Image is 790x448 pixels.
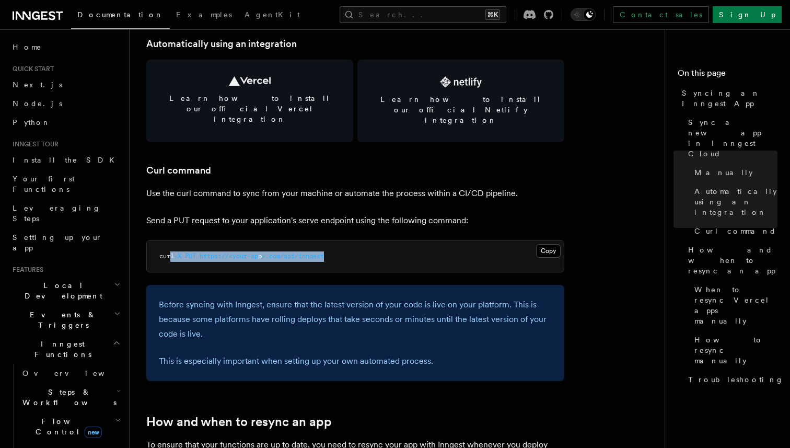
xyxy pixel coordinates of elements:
[485,9,500,20] kbd: ⌘K
[258,252,262,260] span: p
[159,354,552,369] p: This is especially important when setting up your own automated process.
[146,415,332,429] a: How and when to resync an app
[13,118,51,127] span: Python
[8,38,123,56] a: Home
[684,113,777,163] a: Sync a new app in Inngest Cloud
[146,213,564,228] p: Send a PUT request to your application's serve endpoint using the following command:
[8,113,123,132] a: Python
[8,228,123,257] a: Setting up your app
[694,186,777,217] span: Automatically using an integration
[229,252,233,260] span: <
[18,383,123,412] button: Steps & Workflows
[690,163,777,182] a: Manually
[713,6,782,23] a: Sign Up
[159,93,341,124] span: Learn how to install our official Vercel integration
[71,3,170,29] a: Documentation
[159,252,174,260] span: curl
[694,335,777,366] span: How to resync manually
[688,374,784,385] span: Troubleshooting
[22,369,130,377] span: Overview
[8,140,59,148] span: Inngest tour
[8,305,123,335] button: Events & Triggers
[690,222,777,240] a: Curl command
[265,252,324,260] span: .com/api/inngest
[8,199,123,228] a: Leveraging Steps
[146,163,211,178] a: Curl command
[238,3,306,28] a: AgentKit
[146,186,564,201] p: Use the curl command to sync from your machine or automate the process within a CI/CD pipeline.
[8,335,123,364] button: Inngest Functions
[146,60,353,142] a: Learn how to install our official Vercel integration
[8,276,123,305] button: Local Development
[536,244,561,258] button: Copy
[13,99,62,108] span: Node.js
[8,94,123,113] a: Node.js
[694,284,777,326] span: When to resync Vercel apps manually
[690,330,777,370] a: How to resync manually
[262,252,265,260] span: >
[18,416,115,437] span: Flow Control
[77,10,164,19] span: Documentation
[200,252,229,260] span: https://
[357,60,564,142] a: Learn how to install our official Netlify integration
[13,175,75,193] span: Your first Functions
[690,280,777,330] a: When to resync Vercel apps manually
[340,6,506,23] button: Search...⌘K
[684,240,777,280] a: How and when to resync an app
[8,151,123,169] a: Install the SDK
[8,309,114,330] span: Events & Triggers
[13,233,102,252] span: Setting up your app
[8,280,114,301] span: Local Development
[8,65,54,73] span: Quick start
[8,169,123,199] a: Your first Functions
[613,6,708,23] a: Contact sales
[13,81,62,89] span: Next.js
[571,8,596,21] button: Toggle dark mode
[18,412,123,441] button: Flow Controlnew
[245,10,300,19] span: AgentKit
[690,182,777,222] a: Automatically using an integration
[13,204,101,223] span: Leveraging Steps
[8,266,43,274] span: Features
[8,75,123,94] a: Next.js
[370,94,552,125] span: Learn how to install our official Netlify integration
[684,370,777,389] a: Troubleshooting
[8,339,113,360] span: Inngest Functions
[174,252,181,260] span: -X
[18,387,117,408] span: Steps & Workflows
[678,67,777,84] h4: On this page
[694,167,753,178] span: Manually
[688,117,777,159] span: Sync a new app in Inngest Cloud
[233,252,258,260] span: your-ap
[682,88,777,109] span: Syncing an Inngest App
[678,84,777,113] a: Syncing an Inngest App
[18,364,123,383] a: Overview
[185,252,196,260] span: PUT
[85,427,102,438] span: new
[694,226,776,236] span: Curl command
[146,37,297,51] a: Automatically using an integration
[13,156,121,164] span: Install the SDK
[170,3,238,28] a: Examples
[159,297,552,341] p: Before syncing with Inngest, ensure that the latest version of your code is live on your platform...
[688,245,777,276] span: How and when to resync an app
[176,10,232,19] span: Examples
[13,42,42,52] span: Home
